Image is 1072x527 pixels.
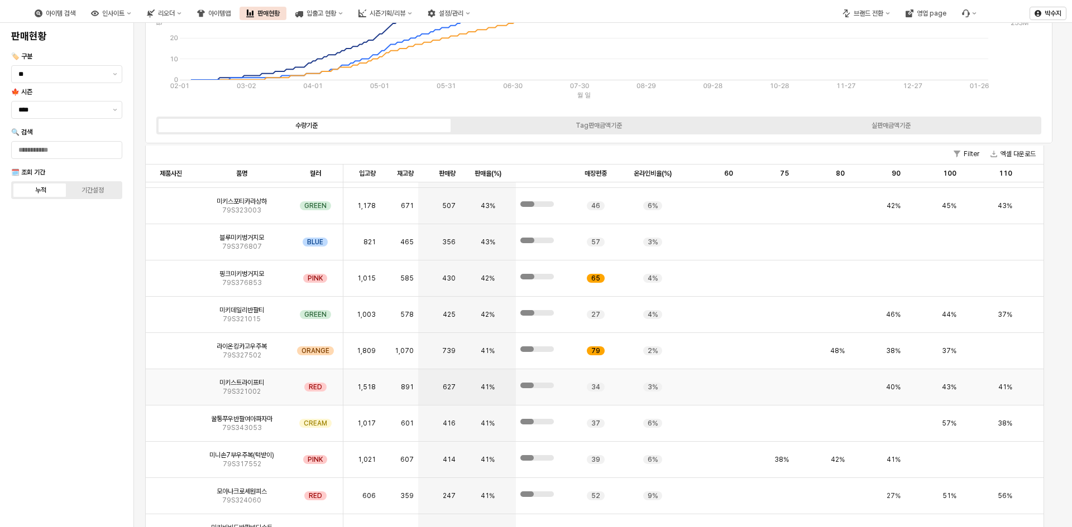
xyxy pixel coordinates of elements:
[443,455,456,464] span: 414
[217,487,267,496] span: 모아나크로셰원피스
[591,201,600,210] span: 46
[481,238,495,246] span: 43%
[84,7,138,20] div: 인사이트
[219,378,264,387] span: 미키스트라이프티
[400,310,414,319] span: 578
[219,269,264,278] span: 핑크미키벙거지모
[397,169,414,178] span: 재고량
[917,9,946,17] div: 영업 page
[780,169,789,178] span: 75
[887,491,901,500] span: 27%
[481,274,495,283] span: 42%
[359,169,376,178] span: 입고량
[872,122,911,129] div: 실판매금액기준
[222,278,262,287] span: 79S376853
[15,185,67,195] label: 누적
[140,7,188,20] button: 리오더
[217,342,267,351] span: 라이온킹카고우주복
[223,351,261,360] span: 79S327502
[576,122,622,129] div: Tag판매금액기준
[942,491,956,500] span: 51%
[28,7,82,20] button: 아이템 검색
[102,9,125,17] div: 인사이트
[481,201,495,210] span: 43%
[481,346,495,355] span: 41%
[886,310,901,319] span: 46%
[955,7,983,20] div: Menu item 6
[887,201,901,210] span: 42%
[998,201,1012,210] span: 43%
[222,423,262,432] span: 79S343053
[400,491,414,500] span: 359
[400,274,414,283] span: 585
[481,383,495,391] span: 41%
[295,122,318,129] div: 수량기준
[443,310,456,319] span: 425
[442,238,456,246] span: 356
[724,169,733,178] span: 60
[190,7,237,20] button: 아이템맵
[591,274,600,283] span: 65
[219,306,264,315] span: 미키데일리반팔티
[886,346,901,355] span: 38%
[591,238,600,246] span: 57
[591,455,600,464] span: 39
[310,169,321,178] span: 컬러
[443,419,456,428] span: 416
[357,274,376,283] span: 1,015
[236,169,247,178] span: 품명
[362,491,376,500] span: 606
[357,383,376,391] span: 1,518
[453,120,745,130] label: Tag판매금액기준
[219,233,264,242] span: 블루미키벙거지모
[11,88,32,96] span: 🍁 시즌
[439,169,456,178] span: 판매량
[358,455,376,464] span: 1,021
[648,274,658,283] span: 4%
[831,455,845,464] span: 42%
[395,346,414,355] span: 1,070
[899,7,953,20] div: 영업 page
[998,491,1012,500] span: 56%
[1045,9,1061,18] p: 박수지
[475,169,501,178] span: 판매율(%)
[160,120,453,130] label: 수량기준
[257,9,280,17] div: 판매현황
[634,169,672,178] span: 온라인비율(%)
[211,414,272,423] span: 꿀통푸우반팔여아파자마
[1030,7,1066,20] button: 박수지
[400,238,414,246] span: 465
[160,169,182,178] span: 제품사진
[421,7,477,20] div: 설정/관리
[942,346,956,355] span: 37%
[11,31,122,42] h4: 판매현황
[11,168,45,176] span: 🗓️ 조회 기간
[986,147,1040,161] button: 엑셀 다운로드
[942,419,956,428] span: 57%
[443,383,456,391] span: 627
[943,169,956,178] span: 100
[222,496,261,505] span: 79S324060
[949,147,984,161] button: Filter
[942,310,956,319] span: 44%
[11,52,32,60] span: 🏷️ 구분
[223,387,261,396] span: 79S321002
[370,9,405,17] div: 시즌기획/리뷰
[591,419,600,428] span: 37
[304,310,327,319] span: GREEN
[442,346,456,355] span: 739
[836,7,897,20] button: 브랜드 전환
[352,7,419,20] button: 시즌기획/리뷰
[222,242,262,251] span: 79S376807
[836,169,845,178] span: 80
[648,201,658,210] span: 6%
[591,383,600,391] span: 34
[363,238,376,246] span: 821
[401,419,414,428] span: 601
[308,455,323,464] span: PINK
[648,310,658,319] span: 4%
[108,101,122,118] button: 제안 사항 표시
